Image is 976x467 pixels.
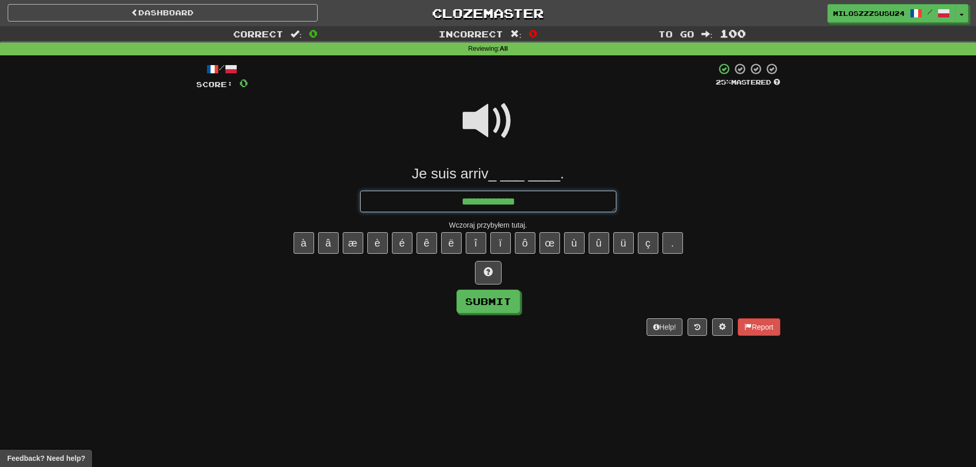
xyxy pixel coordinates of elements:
[638,232,658,254] button: ç
[290,30,302,38] span: :
[716,78,780,87] div: Mastered
[720,27,746,39] span: 100
[500,45,508,52] strong: All
[441,232,462,254] button: ë
[475,261,502,285] button: Hint!
[196,165,780,183] div: Je suis arriv_ ___ ____.
[529,27,537,39] span: 0
[827,4,956,23] a: MiloszzzSusu24 /
[233,29,283,39] span: Correct
[589,232,609,254] button: û
[309,27,318,39] span: 0
[333,4,643,22] a: Clozemaster
[927,8,932,15] span: /
[417,232,437,254] button: ê
[833,9,905,18] span: MiloszzzSusu24
[367,232,388,254] button: è
[456,290,520,313] button: Submit
[490,232,511,254] button: ï
[7,453,85,463] span: Open feedback widget
[613,232,634,254] button: ü
[196,220,780,230] div: Wczoraj przybyłem tutaj.
[239,76,248,89] span: 0
[658,29,694,39] span: To go
[196,63,248,75] div: /
[439,29,503,39] span: Incorrect
[701,30,713,38] span: :
[318,232,339,254] button: â
[8,4,318,22] a: Dashboard
[294,232,314,254] button: à
[515,232,535,254] button: ô
[647,318,683,336] button: Help!
[564,232,585,254] button: ù
[466,232,486,254] button: î
[688,318,707,336] button: Round history (alt+y)
[662,232,683,254] button: .
[716,78,731,86] span: 25 %
[343,232,363,254] button: æ
[392,232,412,254] button: é
[196,80,233,89] span: Score:
[738,318,780,336] button: Report
[510,30,522,38] span: :
[539,232,560,254] button: œ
